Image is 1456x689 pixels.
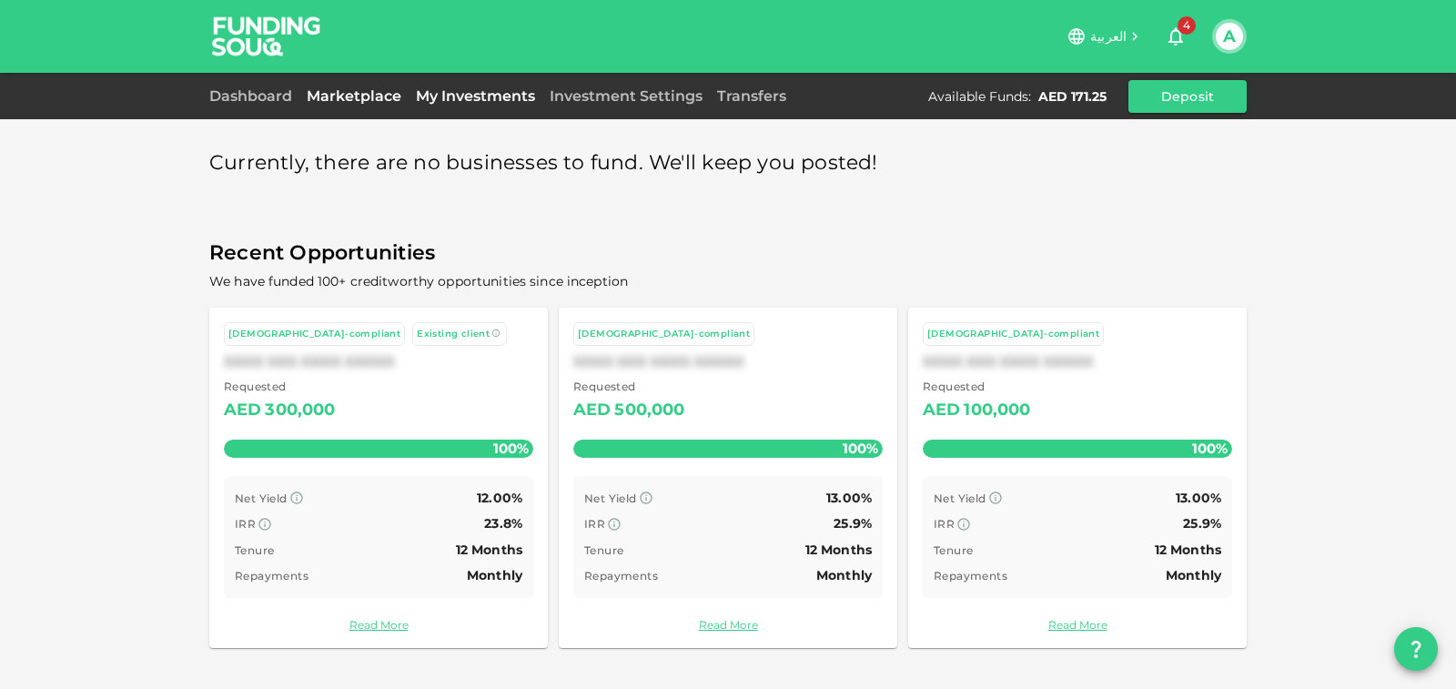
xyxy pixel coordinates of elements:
[224,378,336,396] span: Requested
[559,308,897,648] a: [DEMOGRAPHIC_DATA]-compliantXXXX XXX XXXX XXXXX Requested AED500,000100% Net Yield 13.00% IRR 25....
[826,490,872,506] span: 13.00%
[1216,23,1243,50] button: A
[417,328,490,339] span: Existing client
[923,353,1232,370] div: XXXX XXX XXXX XXXXX
[456,542,522,558] span: 12 Months
[964,396,1030,425] div: 100,000
[209,87,299,105] a: Dashboard
[209,308,548,648] a: [DEMOGRAPHIC_DATA]-compliant Existing clientXXXX XXX XXXX XXXXX Requested AED300,000100% Net Yiel...
[1394,627,1438,671] button: question
[299,87,409,105] a: Marketplace
[542,87,710,105] a: Investment Settings
[927,327,1099,342] div: [DEMOGRAPHIC_DATA]-compliant
[928,87,1031,106] div: Available Funds :
[584,517,605,531] span: IRR
[934,543,973,557] span: Tenure
[235,491,288,505] span: Net Yield
[1158,18,1194,55] button: 4
[584,491,637,505] span: Net Yield
[489,435,533,461] span: 100%
[1155,542,1221,558] span: 12 Months
[235,543,274,557] span: Tenure
[265,396,335,425] div: 300,000
[477,490,522,506] span: 12.00%
[573,378,685,396] span: Requested
[838,435,883,461] span: 100%
[934,491,986,505] span: Net Yield
[573,616,883,633] a: Read More
[209,273,628,289] span: We have funded 100+ creditworthy opportunities since inception
[834,515,872,532] span: 25.9%
[573,353,883,370] div: XXXX XXX XXXX XXXXX
[1128,80,1247,113] button: Deposit
[934,517,955,531] span: IRR
[209,146,878,181] span: Currently, there are no businesses to fund. We'll keep you posted!
[1183,515,1221,532] span: 25.9%
[1188,435,1232,461] span: 100%
[584,569,658,583] span: Repayments
[1090,28,1127,45] span: العربية
[209,236,1247,271] span: Recent Opportunities
[934,569,1007,583] span: Repayments
[710,87,794,105] a: Transfers
[467,567,522,583] span: Monthly
[235,569,308,583] span: Repayments
[484,515,522,532] span: 23.8%
[908,308,1247,648] a: [DEMOGRAPHIC_DATA]-compliantXXXX XXX XXXX XXXXX Requested AED100,000100% Net Yield 13.00% IRR 25....
[235,517,256,531] span: IRR
[805,542,872,558] span: 12 Months
[573,396,611,425] div: AED
[584,543,623,557] span: Tenure
[228,327,400,342] div: [DEMOGRAPHIC_DATA]-compliant
[224,616,533,633] a: Read More
[1166,567,1221,583] span: Monthly
[1038,87,1107,106] div: AED 171.25
[923,616,1232,633] a: Read More
[923,396,960,425] div: AED
[1178,16,1196,35] span: 4
[409,87,542,105] a: My Investments
[1176,490,1221,506] span: 13.00%
[224,353,533,370] div: XXXX XXX XXXX XXXXX
[224,396,261,425] div: AED
[923,378,1031,396] span: Requested
[614,396,684,425] div: 500,000
[816,567,872,583] span: Monthly
[578,327,750,342] div: [DEMOGRAPHIC_DATA]-compliant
